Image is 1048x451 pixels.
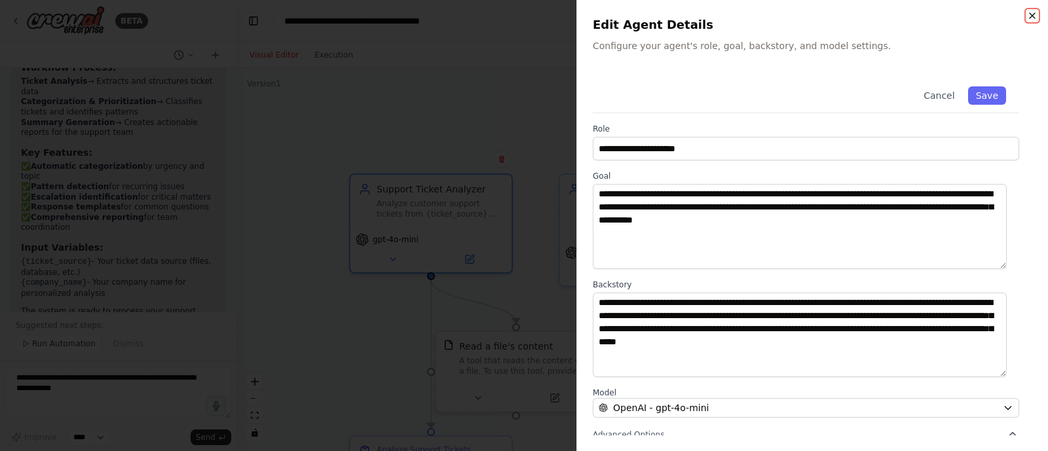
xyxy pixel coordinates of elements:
h2: Edit Agent Details [593,16,1032,34]
button: Advanced Options [593,428,1019,441]
span: Advanced Options [593,429,664,440]
label: Backstory [593,280,1019,290]
button: Cancel [916,86,962,105]
p: Configure your agent's role, goal, backstory, and model settings. [593,39,1032,52]
span: OpenAI - gpt-4o-mini [613,401,709,414]
button: OpenAI - gpt-4o-mini [593,398,1019,418]
label: Model [593,388,1019,398]
button: Save [968,86,1006,105]
label: Role [593,124,1019,134]
label: Goal [593,171,1019,181]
